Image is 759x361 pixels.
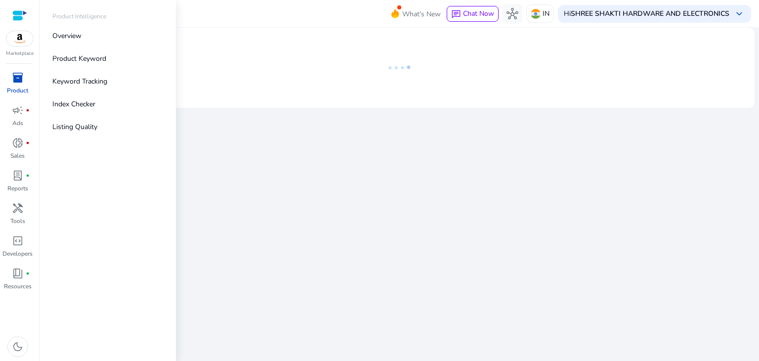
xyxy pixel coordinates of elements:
[506,8,518,20] span: hub
[52,53,106,64] p: Product Keyword
[402,5,441,23] span: What's New
[26,141,30,145] span: fiber_manual_record
[10,151,25,160] p: Sales
[733,8,745,20] span: keyboard_arrow_down
[12,235,24,247] span: code_blocks
[447,6,499,22] button: chatChat Now
[52,31,82,41] p: Overview
[7,86,28,95] p: Product
[531,9,541,19] img: in.svg
[7,184,28,193] p: Reports
[52,99,95,109] p: Index Checker
[26,174,30,178] span: fiber_manual_record
[2,249,33,258] p: Developers
[10,217,25,226] p: Tools
[4,282,32,291] p: Resources
[12,137,24,149] span: donut_small
[6,31,33,46] img: amazon.svg
[12,72,24,84] span: inventory_2
[12,202,24,214] span: handyman
[451,9,461,19] span: chat
[12,119,23,128] p: Ads
[52,12,106,21] p: Product Intelligence
[52,122,97,132] p: Listing Quality
[12,341,24,353] span: dark_mode
[26,271,30,275] span: fiber_manual_record
[12,268,24,279] span: book_4
[12,170,24,181] span: lab_profile
[543,5,549,22] p: IN
[26,108,30,112] span: fiber_manual_record
[12,104,24,116] span: campaign
[503,4,522,24] button: hub
[6,50,34,57] p: Marketplace
[564,10,729,17] p: Hi
[463,9,494,18] span: Chat Now
[52,76,107,87] p: Keyword Tracking
[571,9,729,18] b: SHREE SHAKTI HARDWARE AND ELECTRONICS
